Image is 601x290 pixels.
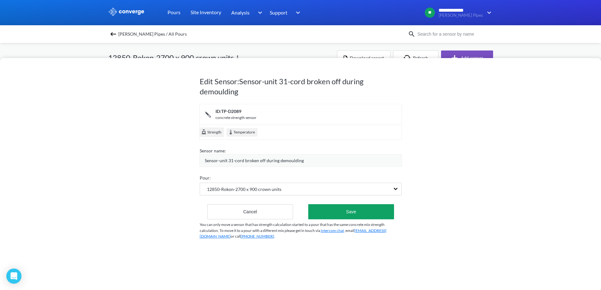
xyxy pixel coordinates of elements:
a: intercom chat [321,228,344,233]
span: Analysis [231,9,250,16]
div: Pour: [200,175,402,181]
h1: Edit Sensor: Sensor-unit 31-cord broken off during demoulding [200,76,402,97]
img: cube.svg [201,129,207,134]
img: backspace.svg [109,30,117,38]
img: logo_ewhite.svg [108,8,145,16]
span: Sensor-unit 31-cord broken off during demoulding [205,157,304,164]
img: downArrow.svg [254,9,264,16]
p: You can only move a sensor that has strength calculation started to a pour that has the same conc... [200,222,402,240]
img: icon-tail.svg [203,109,213,120]
button: Save [308,204,394,219]
div: Open Intercom Messenger [6,269,21,284]
span: Support [270,9,287,16]
div: Sensor name: [200,147,402,154]
span: Strength [207,129,221,136]
a: [PHONE_NUMBER] [241,234,274,239]
input: Search for a sensor by name [415,31,492,38]
span: 12850-Rokon-2700 x 900 crown units [200,186,281,193]
img: downArrow.svg [292,9,302,16]
img: icon-search.svg [408,30,415,38]
img: downArrow.svg [483,9,493,16]
img: temperature.svg [228,129,233,135]
span: [PERSON_NAME] Pipes [439,13,483,18]
div: ID: TP-D2089 [215,108,256,115]
span: [PERSON_NAME] Pipes / All Pours [118,30,187,38]
div: Temperature [227,128,257,137]
button: Cancel [207,204,293,219]
div: concrete strength sensor [215,115,256,121]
